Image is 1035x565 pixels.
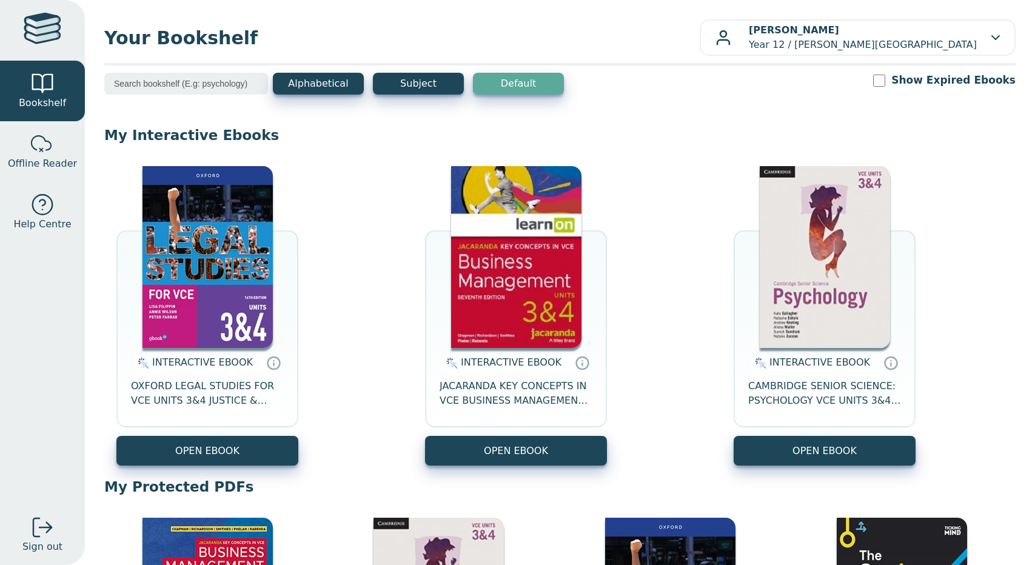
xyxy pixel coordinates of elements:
[461,356,561,368] span: INTERACTIVE EBOOK
[473,73,564,95] button: Default
[891,73,1016,88] label: Show Expired Ebooks
[13,217,71,232] span: Help Centre
[104,73,268,95] input: Search bookshelf (E.g: psychology)
[749,23,977,52] p: Year 12 / [PERSON_NAME][GEOGRAPHIC_DATA]
[749,24,839,36] b: [PERSON_NAME]
[152,356,253,368] span: INTERACTIVE EBOOK
[451,166,581,348] img: cfdd67b8-715a-4f04-bef2-4b9ce8a41cb7.jpg
[751,356,766,370] img: interactive.svg
[373,73,464,95] button: Subject
[425,436,607,466] button: OPEN EBOOK
[883,355,898,370] a: Interactive eBooks are accessed online via the publisher’s portal. They contain interactive resou...
[575,355,589,370] a: Interactive eBooks are accessed online via the publisher’s portal. They contain interactive resou...
[760,166,890,348] img: 23e18c3a-1f7d-4035-a42e-b1c76e55be5f.jpg
[266,355,281,370] a: Interactive eBooks are accessed online via the publisher’s portal. They contain interactive resou...
[273,73,364,95] button: Alphabetical
[131,379,284,408] span: OXFORD LEGAL STUDIES FOR VCE UNITS 3&4 JUSTICE & OUTCOMES STUDENT OBOOK + ASSESS 16E
[116,436,298,466] button: OPEN EBOOK
[104,478,1016,496] p: My Protected PDFs
[104,24,700,52] span: Your Bookshelf
[8,156,77,171] span: Offline Reader
[142,166,273,348] img: be5b08ab-eb35-4519-9ec8-cbf0bb09014d.jpg
[748,379,901,408] span: CAMBRIDGE SENIOR SCIENCE: PSYCHOLOGY VCE UNITS 3&4 EBOOK
[440,379,592,408] span: JACARANDA KEY CONCEPTS IN VCE BUSINESS MANAGEMENT UNITS 3&4 7E LEARNON
[443,356,458,370] img: interactive.svg
[104,126,1016,144] p: My Interactive Ebooks
[19,96,66,110] span: Bookshelf
[134,356,149,370] img: interactive.svg
[769,356,870,368] span: INTERACTIVE EBOOK
[700,19,1016,56] button: [PERSON_NAME]Year 12 / [PERSON_NAME][GEOGRAPHIC_DATA]
[22,540,62,554] span: Sign out
[734,436,916,466] button: OPEN EBOOK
